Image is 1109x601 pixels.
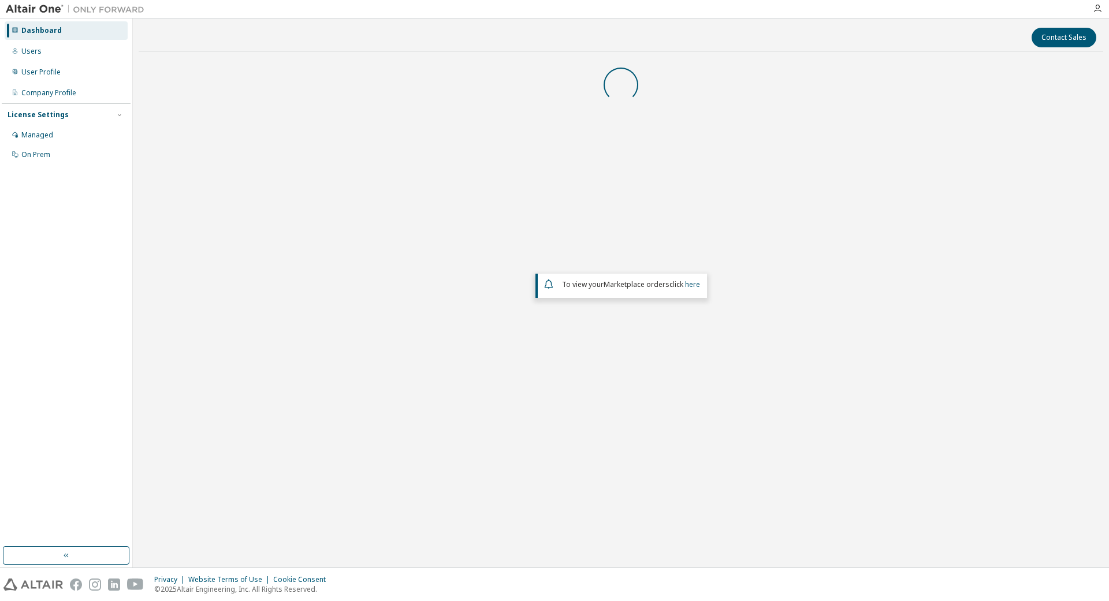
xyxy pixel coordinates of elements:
div: License Settings [8,110,69,120]
div: On Prem [21,150,50,159]
div: User Profile [21,68,61,77]
div: Managed [21,130,53,140]
button: Contact Sales [1032,28,1096,47]
div: Users [21,47,42,56]
img: altair_logo.svg [3,578,63,591]
div: Company Profile [21,88,76,98]
div: Privacy [154,575,188,584]
img: linkedin.svg [108,578,120,591]
div: Website Terms of Use [188,575,273,584]
div: Dashboard [21,26,62,35]
img: facebook.svg [70,578,82,591]
span: To view your click [562,279,700,289]
p: © 2025 Altair Engineering, Inc. All Rights Reserved. [154,584,333,594]
img: Altair One [6,3,150,15]
img: youtube.svg [127,578,144,591]
img: instagram.svg [89,578,101,591]
a: here [685,279,700,289]
em: Marketplace orders [604,279,669,289]
div: Cookie Consent [273,575,333,584]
